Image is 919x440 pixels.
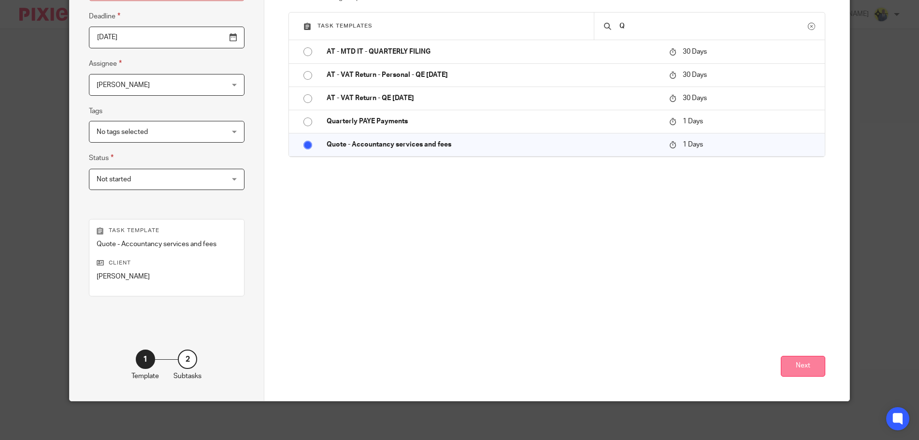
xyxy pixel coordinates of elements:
span: Task templates [317,23,373,29]
p: AT - VAT Return - QE [DATE] [327,93,659,103]
p: Quote - Accountancy services and fees [97,239,237,249]
label: Deadline [89,11,120,22]
p: Subtasks [173,371,201,381]
span: 1 Days [683,141,703,148]
span: [PERSON_NAME] [97,82,150,88]
p: AT - MTD IT - QUARTERLY FILING [327,47,659,57]
p: Client [97,259,237,267]
p: Task template [97,227,237,235]
span: 1 Days [683,118,703,125]
p: Quote - Accountancy services and fees [327,140,659,149]
span: 30 Days [683,48,707,55]
input: Search... [618,21,808,31]
label: Status [89,152,114,163]
div: 2 [178,350,197,369]
p: Quarterly PAYE Payments [327,117,659,126]
span: No tags selected [97,129,148,135]
p: [PERSON_NAME] [97,272,237,281]
p: Template [131,371,159,381]
p: AT - VAT Return - Personal - QE [DATE] [327,70,659,80]
input: Pick a date [89,27,245,48]
span: 30 Days [683,72,707,78]
label: Assignee [89,58,122,69]
label: Tags [89,106,102,116]
div: 1 [136,350,155,369]
span: Not started [97,176,131,183]
span: 30 Days [683,95,707,102]
button: Next [781,356,825,377]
